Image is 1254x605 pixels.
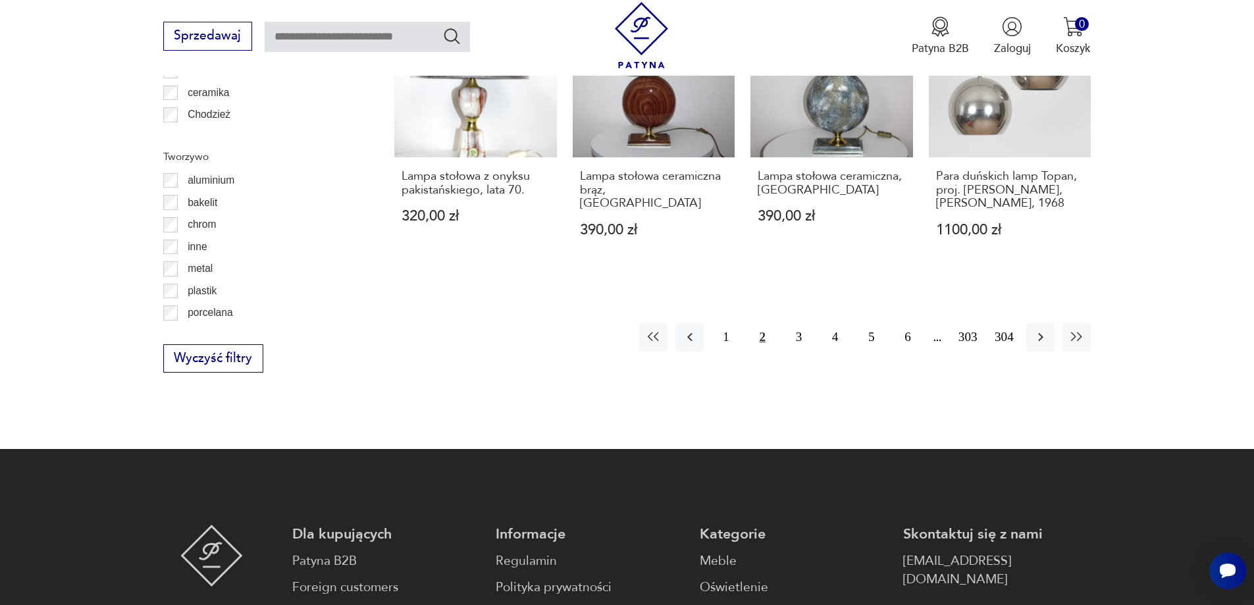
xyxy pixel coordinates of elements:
[930,16,951,37] img: Ikona medalu
[180,525,243,587] img: Patyna - sklep z meblami i dekoracjami vintage
[821,323,849,352] button: 4
[758,209,906,223] p: 390,00 zł
[954,323,982,352] button: 303
[1063,16,1084,37] img: Ikona koszyka
[758,170,906,197] h3: Lampa stołowa ceramiczna, [GEOGRAPHIC_DATA]
[893,323,922,352] button: 6
[163,344,263,373] button: Wyczyść filtry
[936,170,1084,210] h3: Para duńskich lamp Topan, proj. [PERSON_NAME], [PERSON_NAME], 1968
[700,552,887,571] a: Meble
[188,282,217,300] p: plastik
[402,209,550,223] p: 320,00 zł
[912,16,969,56] button: Patyna B2B
[936,223,1084,237] p: 1100,00 zł
[700,578,887,597] a: Oświetlenie
[188,327,221,344] p: porcelit
[903,525,1091,544] p: Skontaktuj się z nami
[163,148,357,165] p: Tworzywo
[1209,552,1246,589] iframe: Smartsupp widget button
[292,525,480,544] p: Dla kupujących
[188,194,217,211] p: bakelit
[712,323,740,352] button: 1
[1075,17,1089,31] div: 0
[700,525,887,544] p: Kategorie
[903,552,1091,590] a: [EMAIL_ADDRESS][DOMAIN_NAME]
[188,216,216,233] p: chrom
[292,578,480,597] a: Foreign customers
[188,304,233,321] p: porcelana
[496,525,683,544] p: Informacje
[442,26,461,45] button: Szukaj
[402,170,550,197] h3: Lampa stołowa z onyksu pakistańskiego, lata 70.
[748,323,777,352] button: 2
[188,84,229,101] p: ceramika
[188,128,227,145] p: Ćmielów
[188,172,234,189] p: aluminium
[912,41,969,56] p: Patyna B2B
[580,223,728,237] p: 390,00 zł
[188,238,207,255] p: inne
[785,323,813,352] button: 3
[912,16,969,56] a: Ikona medaluPatyna B2B
[608,2,675,68] img: Patyna - sklep z meblami i dekoracjami vintage
[292,552,480,571] a: Patyna B2B
[1002,16,1022,37] img: Ikonka użytkownika
[188,260,213,277] p: metal
[994,41,1031,56] p: Zaloguj
[188,106,230,123] p: Chodzież
[496,578,683,597] a: Polityka prywatności
[580,170,728,210] h3: Lampa stołowa ceramiczna brąz, [GEOGRAPHIC_DATA]
[857,323,885,352] button: 5
[994,16,1031,56] button: Zaloguj
[1056,41,1091,56] p: Koszyk
[496,552,683,571] a: Regulamin
[163,22,252,51] button: Sprzedawaj
[1056,16,1091,56] button: 0Koszyk
[990,323,1018,352] button: 304
[163,32,252,42] a: Sprzedawaj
